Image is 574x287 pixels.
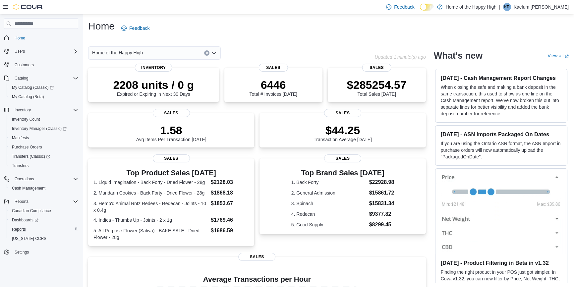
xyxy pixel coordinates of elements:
[441,84,562,117] p: When closing the safe and making a bank deposit in the same transaction, this used to show as one...
[9,225,78,233] span: Reports
[136,124,206,137] p: 1.58
[12,186,45,191] span: Cash Management
[249,78,297,91] p: 6446
[113,78,194,91] p: 2208 units / 0 g
[15,76,28,81] span: Catalog
[369,200,394,207] dd: $15831.34
[9,235,78,243] span: Washington CCRS
[503,3,511,11] div: Kaelum Rudy
[565,54,569,58] svg: External link
[211,216,249,224] dd: $1769.46
[1,74,81,83] button: Catalog
[9,93,78,101] span: My Catalog (Beta)
[135,64,172,72] span: Inventory
[12,94,44,99] span: My Catalog (Beta)
[12,117,40,122] span: Inventory Count
[499,3,500,11] p: |
[15,107,31,113] span: Inventory
[291,211,367,217] dt: 4. Redecan
[12,248,78,256] span: Settings
[153,154,190,162] span: Sales
[7,124,81,133] a: Inventory Manager (Classic)
[314,124,372,142] div: Transaction Average [DATE]
[12,85,54,90] span: My Catalog (Classic)
[9,143,78,151] span: Purchase Orders
[362,64,391,72] span: Sales
[369,221,394,229] dd: $8299.45
[1,247,81,257] button: Settings
[12,106,33,114] button: Inventory
[211,227,249,235] dd: $1686.59
[7,115,81,124] button: Inventory Count
[12,154,50,159] span: Transfers (Classic)
[9,134,31,142] a: Manifests
[324,154,361,162] span: Sales
[15,176,34,182] span: Operations
[9,216,41,224] a: Dashboards
[93,227,208,241] dt: 5. All Purpose Flower (Sativa) - BAKE SALE - Dried Flower - 28g
[347,78,407,97] div: Total Sales [DATE]
[9,84,78,91] span: My Catalog (Classic)
[12,248,31,256] a: Settings
[12,61,36,69] a: Customers
[238,253,275,261] span: Sales
[7,215,81,225] a: Dashboards
[12,236,46,241] span: [US_STATE] CCRS
[15,49,25,54] span: Users
[7,225,81,234] button: Reports
[12,74,31,82] button: Catalog
[9,225,29,233] a: Reports
[9,207,54,215] a: Canadian Compliance
[12,106,78,114] span: Inventory
[394,4,414,10] span: Feedback
[9,84,56,91] a: My Catalog (Classic)
[441,259,562,266] h3: [DATE] - Product Filtering in Beta in v1.32
[12,47,78,55] span: Users
[9,143,45,151] a: Purchase Orders
[12,74,78,82] span: Catalog
[92,49,143,57] span: Home of the Happy High
[7,133,81,143] button: Manifests
[420,4,434,11] input: Dark Mode
[441,131,562,138] h3: [DATE] - ASN Imports Packaged On Dates
[211,189,249,197] dd: $1868.18
[113,78,194,97] div: Expired or Expiring in Next 30 Days
[258,64,288,72] span: Sales
[15,250,29,255] span: Settings
[12,217,38,223] span: Dashboards
[129,25,149,31] span: Feedback
[9,93,47,101] a: My Catalog (Beta)
[9,207,78,215] span: Canadian Compliance
[347,78,407,91] p: $285254.57
[211,200,249,207] dd: $1853.67
[9,184,48,192] a: Cash Management
[9,162,78,170] span: Transfers
[93,275,421,283] h4: Average Transactions per Hour
[9,152,53,160] a: Transfers (Classic)
[13,4,43,10] img: Cova
[211,178,249,186] dd: $2128.03
[12,198,31,205] button: Reports
[7,152,81,161] a: Transfers (Classic)
[12,47,28,55] button: Users
[514,3,569,11] p: Kaelum [PERSON_NAME]
[441,75,562,81] h3: [DATE] - Cash Management Report Changes
[446,3,496,11] p: Home of the Happy High
[369,178,394,186] dd: $22928.98
[12,175,37,183] button: Operations
[9,216,78,224] span: Dashboards
[9,184,78,192] span: Cash Management
[9,162,31,170] a: Transfers
[1,60,81,70] button: Customers
[9,125,69,133] a: Inventory Manager (Classic)
[93,200,208,213] dt: 3. Hemp'd Animal Rntz Redees - Redecan - Joints - 10 x 0.4g
[291,221,367,228] dt: 5. Good Supply
[7,206,81,215] button: Canadian Compliance
[93,217,208,223] dt: 4. Indica - Thumbs Up - Joints - 2 x 1g
[383,0,417,14] a: Feedback
[9,115,43,123] a: Inventory Count
[153,109,190,117] span: Sales
[12,33,78,42] span: Home
[369,210,394,218] dd: $9377.82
